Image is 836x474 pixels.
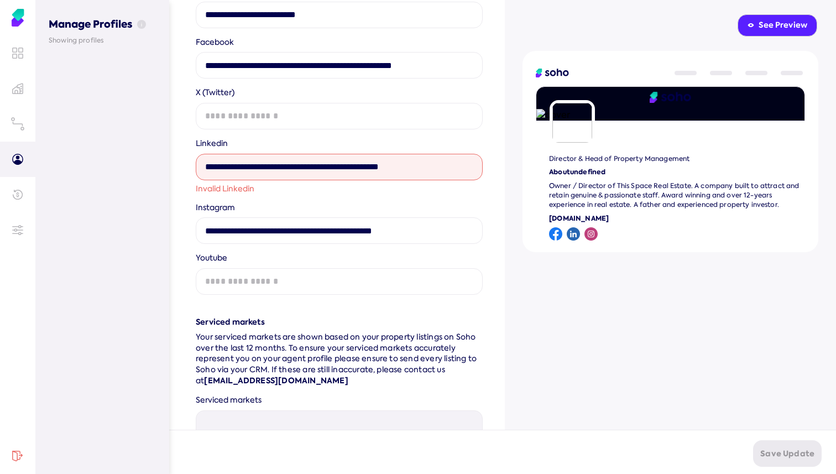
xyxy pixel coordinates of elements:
[753,440,822,467] button: Save Update
[196,184,483,194] div: Invalid Linkedin
[549,214,805,223] h3: [DOMAIN_NAME]
[549,168,805,177] h3: About undefined
[549,181,805,209] p: Owner / Director of This Space Real Estate. A company built to attract and retain genuine & passi...
[196,37,483,48] div: Facebook
[196,395,483,406] div: Serviced markets
[536,69,569,77] img: logo
[748,20,807,31] div: See Preview
[536,109,804,121] img: cover
[196,138,483,149] div: Linkedin
[196,87,483,98] div: X (Twitter)
[204,375,348,386] a: [EMAIL_ADDRESS][DOMAIN_NAME]
[196,202,483,213] div: Instagram
[738,14,817,37] button: See Preview
[49,36,156,45] p: Showing profiles
[196,253,483,264] div: Youtube
[550,100,595,145] img: profile
[549,154,805,164] p: Director & Head of Property Management
[196,332,483,386] p: Your serviced markets are shown based on your property listings on Soho over the last 12 months. ...
[49,4,156,32] h3: Manage Profiles
[196,317,483,328] h3: Serviced markets
[9,9,27,27] img: Soho Agent Portal Home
